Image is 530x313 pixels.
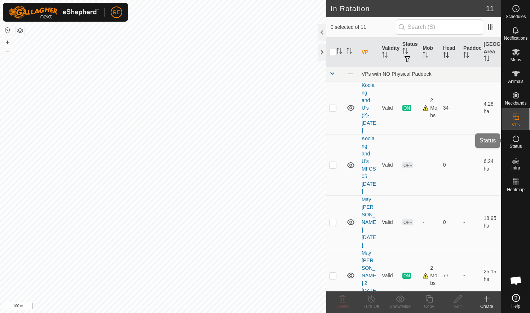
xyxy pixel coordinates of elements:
p-sorticon: Activate to sort [484,57,490,62]
span: Neckbands [505,101,526,105]
div: Copy [415,303,443,310]
span: Notifications [504,36,527,40]
p-sorticon: Activate to sort [402,49,408,55]
th: Validity [379,38,399,67]
td: - [460,249,481,302]
td: - [460,81,481,135]
span: ON [402,273,411,279]
td: 6.24 ha [481,135,501,195]
a: Privacy Policy [134,304,162,310]
a: May [PERSON_NAME] 2 [DATE] [362,250,376,301]
span: Delete [336,304,349,309]
p-sorticon: Activate to sort [423,53,428,59]
a: Help [502,291,530,311]
div: Edit [443,303,472,310]
div: 2 Mobs [423,97,437,119]
p-sorticon: Activate to sort [336,49,342,55]
td: 25.15 ha [481,249,501,302]
th: Status [399,38,420,67]
div: Create [472,303,501,310]
p-sorticon: Activate to sort [443,53,449,59]
div: - [423,219,437,226]
td: - [460,135,481,195]
th: Paddock [460,38,481,67]
img: Gallagher Logo [9,6,99,19]
div: Turn Off [357,303,386,310]
p-sorticon: Activate to sort [346,49,352,55]
span: RE [113,9,120,16]
a: May [PERSON_NAME] [DATE] [362,197,376,248]
span: 11 [486,3,494,14]
span: Help [511,304,520,308]
span: 0 selected of 11 [331,23,396,31]
input: Search (S) [396,19,483,35]
th: VP [359,38,379,67]
td: Valid [379,81,399,135]
a: Koolang and U's (2)- [DATE] [362,82,376,133]
th: [GEOGRAPHIC_DATA] Area [481,38,501,67]
button: Map Layers [16,26,25,35]
td: Valid [379,249,399,302]
th: Head [440,38,460,67]
span: VPs [512,123,520,127]
button: Reset Map [3,26,12,35]
h2: In Rotation [331,4,486,13]
div: Show/Hide [386,303,415,310]
span: Animals [508,79,524,84]
button: – [3,47,12,56]
td: 18.95 ha [481,195,501,249]
a: Koolang and U's MFCS05 [DATE] [362,136,376,194]
td: - [460,195,481,249]
td: 0 [440,135,460,195]
td: 34 [440,81,460,135]
span: Infra [511,166,520,170]
span: Heatmap [507,188,525,192]
div: Open chat [505,270,527,291]
div: - [423,161,437,169]
td: Valid [379,195,399,249]
span: Mobs [511,58,521,62]
th: Mob [420,38,440,67]
td: 0 [440,195,460,249]
span: Schedules [505,14,526,19]
div: 2 Mobs [423,264,437,287]
p-sorticon: Activate to sort [463,53,469,59]
span: OFF [402,162,413,168]
button: + [3,38,12,47]
td: 4.28 ha [481,81,501,135]
span: OFF [402,219,413,225]
span: Status [509,144,522,149]
a: Contact Us [170,304,191,310]
div: VPs with NO Physical Paddock [362,71,498,77]
td: 77 [440,249,460,302]
td: Valid [379,135,399,195]
p-sorticon: Activate to sort [382,53,388,59]
span: ON [402,105,411,111]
